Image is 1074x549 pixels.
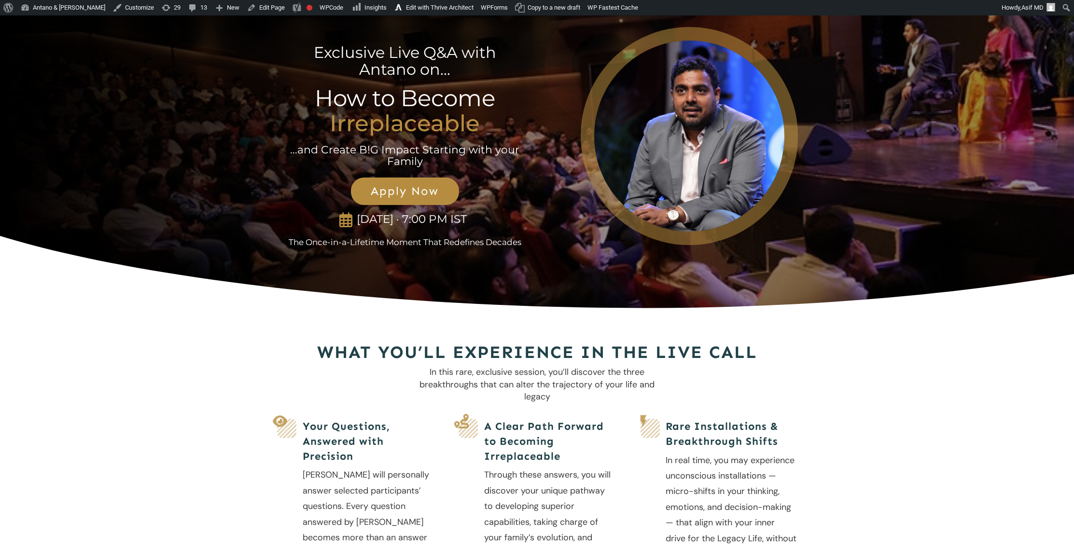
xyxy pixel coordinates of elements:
[289,144,520,167] p: ...and Create B!G Impact Starting with your Family
[351,178,459,205] a: Apply Now
[1021,4,1044,11] span: Asif MD
[277,340,797,366] h2: What You’ll Experience in the Live Call
[277,237,533,247] p: The Once-in-a-Lifetime Moment That Redefines Decades
[315,84,495,112] span: How to Become
[314,43,496,79] span: Exclusive Live Q&A with Antano on...
[484,419,615,464] h5: A Clear Path Forward to Becoming Irreplaceable
[353,213,471,226] p: [DATE] · 7:00 PM IST
[303,419,433,464] h5: Your Questions, Answered with Precision
[307,5,312,11] div: Focus keyphrase not set
[418,366,657,403] p: In this rare, exclusive session, you’ll discover the three breakthroughs that can alter the traje...
[330,110,480,137] strong: Irreplaceable
[362,184,448,198] span: Apply Now
[666,419,796,449] h5: Rare Installations & Breakthrough Shifts
[364,4,387,11] span: Insights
